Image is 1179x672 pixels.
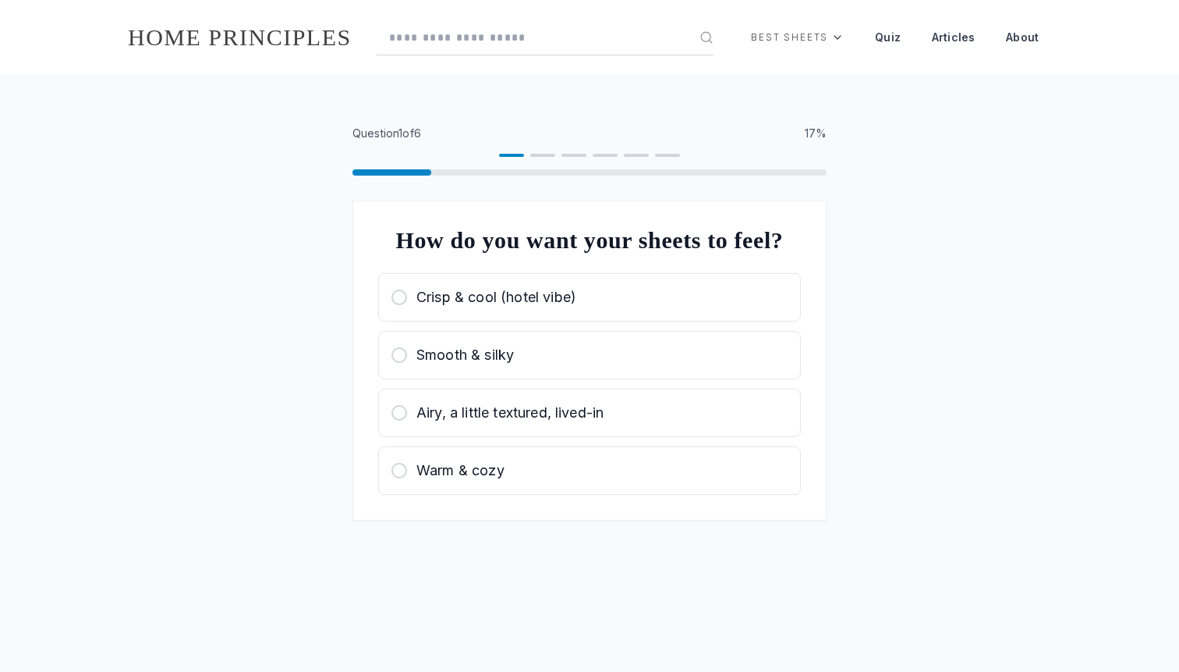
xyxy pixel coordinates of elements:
button: Warm & cozy [378,446,801,495]
a: About [993,19,1051,56]
a: Quiz [862,19,913,56]
div: Best Sheets [738,19,856,56]
span: 17 % [805,126,827,141]
span: Warm & cozy [416,460,505,482]
a: Articles [919,19,987,56]
button: Smooth & silky [378,331,801,379]
button: Crisp & cool (hotel vibe) [378,273,801,322]
a: HOME PRINCIPLES [128,24,352,50]
span: Crisp & cool (hotel vibe) [416,286,576,308]
h1: How do you want your sheets to feel? [378,226,801,254]
span: Airy, a little textured, lived-in [416,402,604,424]
span: Smooth & silky [416,344,514,366]
button: Airy, a little textured, lived-in [378,389,801,437]
span: Question 1 of 6 [352,126,421,141]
